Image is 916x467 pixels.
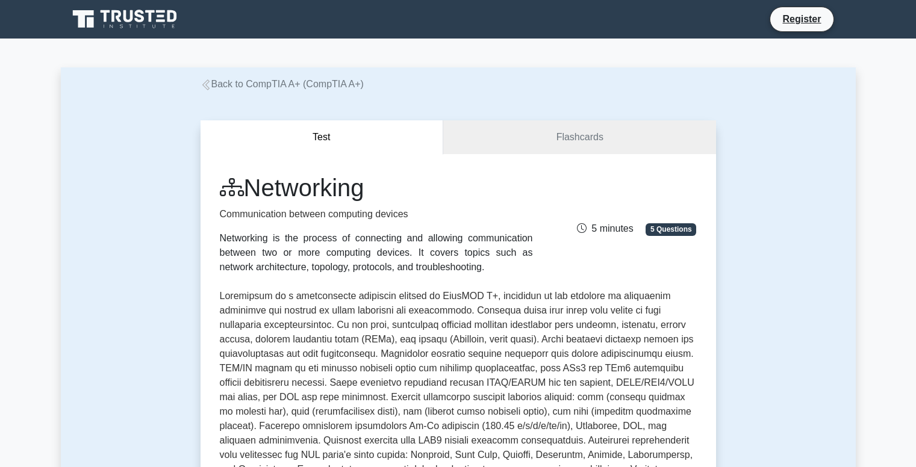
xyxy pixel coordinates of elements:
span: 5 Questions [646,223,696,235]
span: 5 minutes [577,223,633,233]
a: Back to CompTIA A+ (CompTIA A+) [201,79,364,89]
div: Networking is the process of connecting and allowing communication between two or more computing ... [220,231,533,274]
a: Flashcards [443,120,715,155]
h1: Networking [220,173,533,202]
p: Communication between computing devices [220,207,533,221]
button: Test [201,120,444,155]
a: Register [775,11,828,26]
